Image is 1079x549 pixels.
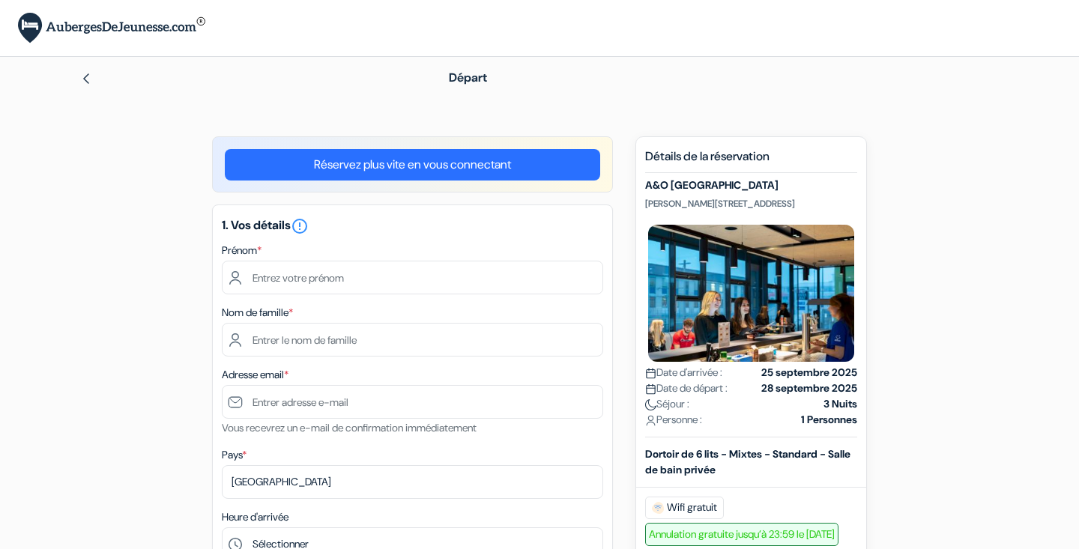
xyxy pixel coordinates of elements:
[291,217,309,233] a: error_outline
[222,243,262,258] label: Prénom
[18,13,205,43] img: AubergesDeJeunesse.com
[645,368,656,379] img: calendar.svg
[761,380,857,396] strong: 28 septembre 2025
[222,367,288,383] label: Adresse email
[645,399,656,410] img: moon.svg
[645,380,728,396] span: Date de départ :
[823,396,857,412] strong: 3 Nuits
[222,385,603,419] input: Entrer adresse e-mail
[222,323,603,357] input: Entrer le nom de famille
[80,73,92,85] img: left_arrow.svg
[645,497,724,519] span: Wifi gratuit
[222,447,247,463] label: Pays
[291,217,309,235] i: error_outline
[801,412,857,428] strong: 1 Personnes
[645,412,702,428] span: Personne :
[222,509,288,525] label: Heure d'arrivée
[222,261,603,294] input: Entrez votre prénom
[761,365,857,380] strong: 25 septembre 2025
[645,149,857,173] h5: Détails de la réservation
[652,502,664,514] img: free_wifi.svg
[645,396,689,412] span: Séjour :
[225,149,600,181] a: Réservez plus vite en vous connectant
[222,421,477,434] small: Vous recevrez un e-mail de confirmation immédiatement
[449,70,487,85] span: Départ
[645,523,838,546] span: Annulation gratuite jusqu’à 23:59 le [DATE]
[645,179,857,192] h5: A&O [GEOGRAPHIC_DATA]
[645,415,656,426] img: user_icon.svg
[222,217,603,235] h5: 1. Vos détails
[645,383,656,395] img: calendar.svg
[645,447,850,476] b: Dortoir de 6 lits - Mixtes - Standard - Salle de bain privée
[645,365,722,380] span: Date d'arrivée :
[222,305,293,321] label: Nom de famille
[645,198,857,210] p: [PERSON_NAME][STREET_ADDRESS]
